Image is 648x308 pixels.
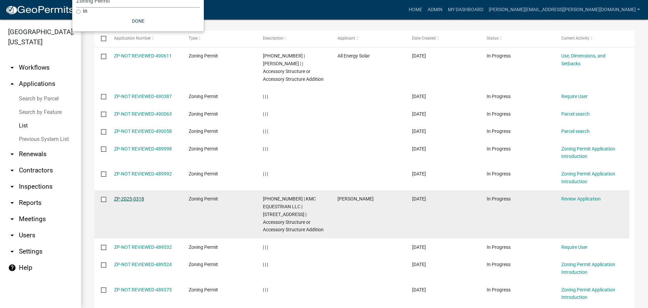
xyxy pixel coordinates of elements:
span: In Progress [487,287,511,292]
span: In Progress [487,196,511,202]
span: 10/08/2025 [412,111,426,117]
span: Zoning Permit [189,262,218,267]
span: | | | [263,111,268,117]
span: | | | [263,244,268,250]
span: 10/08/2025 [412,128,426,134]
a: [PERSON_NAME][EMAIL_ADDRESS][PERSON_NAME][DOMAIN_NAME] [486,3,643,16]
a: Require User [561,244,588,250]
span: Zoning Permit [189,196,218,202]
a: ZP-NOT REVIEWED-489998 [114,146,172,151]
label: in [83,8,87,14]
span: In Progress [487,128,511,134]
a: ZP-NOT REVIEWED-489532 [114,244,172,250]
span: All Energy Solar [337,53,370,58]
i: arrow_drop_down [8,150,16,158]
a: Parcel search [561,128,590,134]
span: 10/09/2025 [412,94,426,99]
a: ZP-NOT REVIEWED-489524 [114,262,172,267]
span: 10/07/2025 [412,287,426,292]
i: arrow_drop_up [8,80,16,88]
span: Zoning Permit [189,111,218,117]
span: In Progress [487,244,511,250]
datatable-header-cell: Application Number [107,30,182,47]
datatable-header-cell: Applicant [331,30,406,47]
a: Zoning Permit Application Introduction [561,171,615,184]
span: 10/07/2025 [412,244,426,250]
span: Kelby M Cloose [337,196,374,202]
span: Zoning Permit [189,287,218,292]
i: arrow_drop_down [8,183,16,191]
a: Zoning Permit Application Introduction [561,146,615,159]
a: Zoning Permit Application Introduction [561,262,615,275]
a: Home [406,3,425,16]
span: Description [263,36,283,41]
span: Type [189,36,197,41]
datatable-header-cell: Description [256,30,331,47]
span: Applicant [337,36,355,41]
span: Current Activity [561,36,589,41]
span: 10/07/2025 [412,262,426,267]
a: Require User [561,94,588,99]
span: | | | [263,146,268,151]
i: arrow_drop_down [8,199,16,207]
i: help [8,264,16,272]
span: Zoning Permit [189,53,218,58]
span: | | | [263,128,268,134]
span: Application Number [114,36,151,41]
a: ZP-NOT REVIEWED-490058 [114,128,172,134]
span: 10/09/2025 [412,53,426,58]
span: Zoning Permit [189,244,218,250]
span: 81-066-6355 | KMC EQUESTRIAN LLC | 1745 COUNTY ROAD 4 | Accessory Structure or Accessory Structur... [263,196,324,232]
i: arrow_drop_down [8,215,16,223]
span: In Progress [487,262,511,267]
span: 69-020-3100 | HAUER, JAY T | | Accessory Structure or Accessory Structure Addition [263,53,324,81]
span: 10/07/2025 [412,196,426,202]
i: arrow_drop_down [8,64,16,72]
datatable-header-cell: Date Created [406,30,480,47]
a: Review Application [561,196,601,202]
span: In Progress [487,111,511,117]
a: ZP-NOT REVIEWED-490063 [114,111,172,117]
a: Zoning Permit Application Introduction [561,287,615,300]
datatable-header-cell: Select [94,30,107,47]
a: ZP-NOT REVIEWED-489375 [114,287,172,292]
span: 10/08/2025 [412,146,426,151]
a: Admin [425,3,445,16]
span: In Progress [487,146,511,151]
a: Parcel search [561,111,590,117]
datatable-header-cell: Current Activity [555,30,629,47]
span: Status [487,36,498,41]
span: Zoning Permit [189,128,218,134]
span: 10/08/2025 [412,171,426,176]
span: | | | [263,262,268,267]
span: Zoning Permit [189,94,218,99]
i: arrow_drop_down [8,231,16,239]
a: Use, Dimensions, and Setbacks [561,53,605,66]
span: In Progress [487,171,511,176]
span: Zoning Permit [189,171,218,176]
a: ZP-NOT REVIEWED-490387 [114,94,172,99]
span: | | | [263,94,268,99]
span: In Progress [487,53,511,58]
span: | | | [263,287,268,292]
a: ZP-NOT REVIEWED-489992 [114,171,172,176]
span: In Progress [487,94,511,99]
span: Date Created [412,36,436,41]
span: Zoning Permit [189,146,218,151]
a: ZP-2025-0318 [114,196,144,202]
i: arrow_drop_down [8,166,16,174]
datatable-header-cell: Type [182,30,256,47]
a: ZP-NOT REVIEWED-490611 [114,53,172,58]
span: | | | [263,171,268,176]
a: My Dashboard [445,3,486,16]
button: Done [76,15,200,27]
i: arrow_drop_down [8,247,16,256]
datatable-header-cell: Status [480,30,555,47]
